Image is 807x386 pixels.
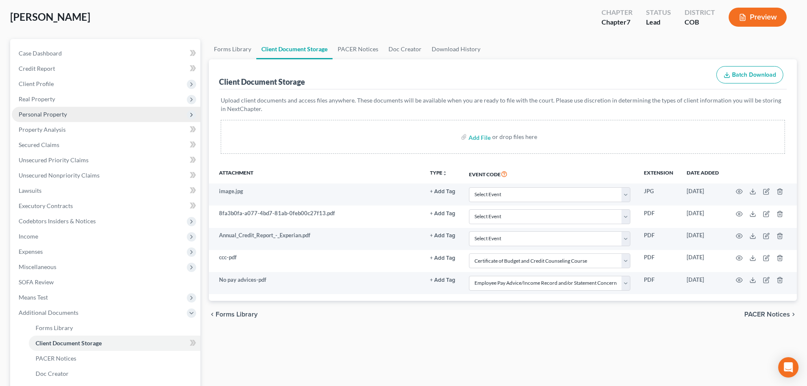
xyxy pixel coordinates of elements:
div: Lead [646,17,671,27]
a: Credit Report [12,61,200,76]
span: Credit Report [19,65,55,72]
span: Case Dashboard [19,50,62,57]
a: Doc Creator [383,39,427,59]
i: chevron_left [209,311,216,318]
span: Forms Library [216,311,258,318]
td: Annual_Credit_Report_-_Experian.pdf [209,228,423,250]
p: Upload client documents and access files anywhere. These documents will be available when you are... [221,96,785,113]
td: PDF [637,228,680,250]
a: Client Document Storage [256,39,333,59]
span: PACER Notices [36,355,76,362]
span: Client Profile [19,80,54,87]
span: SOFA Review [19,278,54,286]
a: Forms Library [29,320,200,336]
div: Open Intercom Messenger [778,357,799,378]
th: Date added [680,164,726,183]
a: Download History [427,39,485,59]
button: Preview [729,8,787,27]
th: Event Code [462,164,637,183]
a: + Add Tag [430,187,455,195]
a: PACER Notices [29,351,200,366]
a: Forms Library [209,39,256,59]
span: Unsecured Nonpriority Claims [19,172,100,179]
button: + Add Tag [430,233,455,239]
span: Additional Documents [19,309,78,316]
span: Miscellaneous [19,263,56,270]
a: Lawsuits [12,183,200,198]
button: + Add Tag [430,189,455,194]
span: Batch Download [732,71,776,78]
a: Client Document Storage [29,336,200,351]
div: or drop files here [492,133,537,141]
a: Unsecured Nonpriority Claims [12,168,200,183]
a: + Add Tag [430,253,455,261]
span: Income [19,233,38,240]
i: unfold_more [442,171,447,176]
a: + Add Tag [430,276,455,284]
button: Batch Download [716,66,783,84]
td: PDF [637,205,680,228]
span: 7 [627,18,630,26]
td: PDF [637,272,680,294]
a: Unsecured Priority Claims [12,153,200,168]
td: PDF [637,250,680,272]
button: chevron_left Forms Library [209,311,258,318]
div: Chapter [602,17,632,27]
i: chevron_right [790,311,797,318]
span: Client Document Storage [36,339,102,347]
span: [PERSON_NAME] [10,11,90,23]
button: + Add Tag [430,278,455,283]
span: PACER Notices [744,311,790,318]
span: Forms Library [36,324,73,331]
span: Property Analysis [19,126,66,133]
div: Status [646,8,671,17]
a: SOFA Review [12,275,200,290]
th: Extension [637,164,680,183]
span: Lawsuits [19,187,42,194]
th: Attachment [209,164,423,183]
a: Secured Claims [12,137,200,153]
a: + Add Tag [430,231,455,239]
span: Real Property [19,95,55,103]
td: [DATE] [680,228,726,250]
a: Property Analysis [12,122,200,137]
a: + Add Tag [430,209,455,217]
button: TYPEunfold_more [430,170,447,176]
div: COB [685,17,715,27]
span: Means Test [19,294,48,301]
td: No pay advices-pdf [209,272,423,294]
td: 8fa3b0fa-a077-4bd7-81ab-0feb00c27f13.pdf [209,205,423,228]
td: [DATE] [680,272,726,294]
div: Client Document Storage [219,77,305,87]
div: District [685,8,715,17]
span: Doc Creator [36,370,69,377]
a: Executory Contracts [12,198,200,214]
td: image.jpg [209,183,423,205]
td: ccc-pdf [209,250,423,272]
span: Executory Contracts [19,202,73,209]
a: PACER Notices [333,39,383,59]
td: [DATE] [680,205,726,228]
span: Personal Property [19,111,67,118]
span: Codebtors Insiders & Notices [19,217,96,225]
span: Unsecured Priority Claims [19,156,89,164]
td: [DATE] [680,250,726,272]
a: Doc Creator [29,366,200,381]
span: Expenses [19,248,43,255]
span: Secured Claims [19,141,59,148]
button: + Add Tag [430,211,455,217]
td: JPG [637,183,680,205]
div: Chapter [602,8,632,17]
button: PACER Notices chevron_right [744,311,797,318]
a: Case Dashboard [12,46,200,61]
button: + Add Tag [430,255,455,261]
td: [DATE] [680,183,726,205]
